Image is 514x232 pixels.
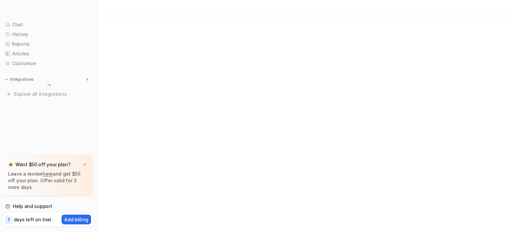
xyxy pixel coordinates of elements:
a: Explore all integrations [3,89,93,99]
img: expand menu [4,77,9,82]
a: Customize [3,59,93,68]
p: Add billing [64,216,88,223]
p: days left on trial [14,216,51,223]
p: Want $50 off your plan? [15,161,71,168]
p: Leave a review and get $50 off your plan. Offer valid for 3 more days. [8,171,88,191]
img: x [83,163,87,167]
a: here [42,171,53,177]
a: Help and support [3,202,93,211]
img: explore all integrations [5,91,12,97]
button: Integrations [3,76,36,83]
p: Integrations [10,77,34,82]
a: History [3,30,93,39]
img: star [8,162,13,167]
span: Explore all integrations [14,89,91,99]
button: Add billing [62,215,91,224]
a: Reports [3,39,93,49]
a: Articles [3,49,93,58]
p: 7 [7,217,10,223]
a: Chat [3,20,93,29]
img: menu_add.svg [85,77,90,82]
